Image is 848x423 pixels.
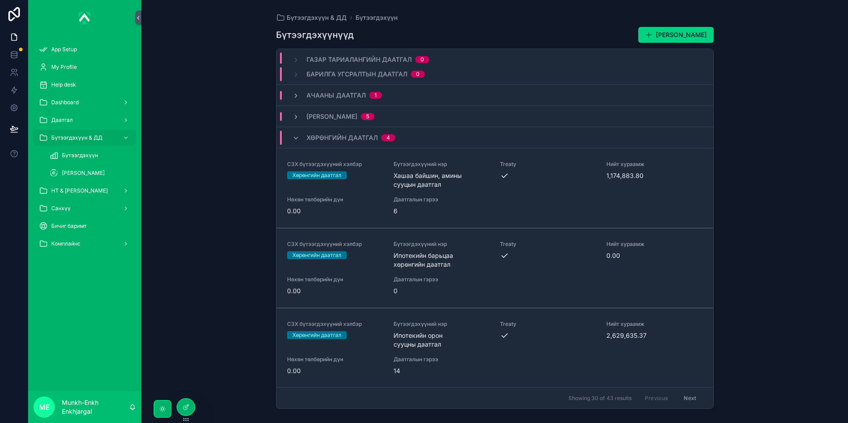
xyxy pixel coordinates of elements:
a: Help desk [34,77,136,93]
span: Treaty [500,321,596,328]
div: Хөрөнгийн даатгал [292,331,341,339]
a: СЗХ бүтээгдэхүүний хэлбэрХөрөнгийн даатгалБүтээгдэхүүний нэрИпотекийн барьцаа хөрөнгийн даатгалTr... [276,228,713,308]
span: [PERSON_NAME] [307,112,357,121]
span: Dashboard [51,99,79,106]
span: Бүтээгдэхүүн & ДД [287,13,347,22]
span: 6 [394,207,489,215]
span: 0.00 [287,207,383,215]
a: Dashboard [34,94,136,110]
span: 2,629,635.37 [606,331,702,340]
span: Ачааны даатгал [307,91,366,100]
button: [PERSON_NAME] [638,27,714,43]
span: Бүтээгдэхүүний нэр [394,321,489,328]
span: 14 [394,366,489,375]
span: Санхүү [51,205,71,212]
div: 0 [420,56,424,63]
span: App Setup [51,46,77,53]
div: Хөрөнгийн даатгал [292,251,341,259]
a: Бүтээгдэхүүн [44,147,136,163]
a: СЗХ бүтээгдэхүүний хэлбэрХөрөнгийн даатгалБүтээгдэхүүний нэрИпотекийн орон сууцны даатгалTreatyНи... [276,308,713,388]
span: Ипотекийн орон сууцны даатгал [394,331,489,349]
a: My Profile [34,59,136,75]
h1: Бүтээгдэхүүнүүд [276,29,354,41]
a: НТ & [PERSON_NAME] [34,183,136,199]
a: Даатгал [34,112,136,128]
button: Next [678,391,702,405]
span: Даатгал [51,117,73,124]
span: СЗХ бүтээгдэхүүний хэлбэр [287,161,383,168]
div: 5 [366,113,369,120]
a: Бичиг баримт [34,218,136,234]
span: Даатгалын гэрээ [394,356,489,363]
span: Showing 30 of 43 results [568,395,632,402]
span: Нөхөн төлбөрийн дүн [287,356,383,363]
span: 0 [394,287,489,295]
div: 0 [416,71,420,78]
span: Газар тариалангийн даатгал [307,55,412,64]
span: Бүтээгдэхүүн [62,152,98,159]
div: 1 [375,92,377,99]
span: СЗХ бүтээгдэхүүний хэлбэр [287,321,383,328]
span: ME [39,402,50,412]
span: Барилга угсралтын даатгал [307,70,407,79]
span: My Profile [51,64,77,71]
a: СЗХ бүтээгдэхүүний хэлбэрХөрөнгийн даатгалБүтээгдэхүүний нэрХашаа байшин, амины сууцын даатгалTre... [276,148,713,228]
a: Бүтээгдэхүүн & ДД [276,13,347,22]
span: Хөрөнгийн даатгал [307,133,378,142]
span: НТ & [PERSON_NAME] [51,187,108,194]
span: Treaty [500,241,596,248]
span: 0.00 [606,251,702,260]
span: Бүтээгдэхүүний нэр [394,241,489,248]
span: Бүтээгдэхүүн & ДД [51,134,102,141]
a: Бүтээгдэхүүн & ДД [34,130,136,146]
div: 4 [386,134,390,141]
span: СЗХ бүтээгдэхүүний хэлбэр [287,241,383,248]
a: Санхүү [34,200,136,216]
span: Нөхөн төлбөрийн дүн [287,196,383,203]
span: Даатгалын гэрээ [394,196,489,203]
span: Комплайнс [51,240,80,247]
a: App Setup [34,42,136,57]
span: Нийт хураамж [606,241,702,248]
span: Нийт хураамж [606,161,702,168]
span: 0.00 [287,287,383,295]
span: Даатгалын гэрээ [394,276,489,283]
span: 0.00 [287,366,383,375]
a: Комплайнс [34,236,136,252]
span: Ипотекийн барьцаа хөрөнгийн даатгал [394,251,489,269]
img: App logo [79,11,91,25]
span: 1,174,883.80 [606,171,702,180]
span: Help desk [51,81,76,88]
div: Хөрөнгийн даатгал [292,171,341,179]
a: [PERSON_NAME] [44,165,136,181]
span: [PERSON_NAME] [62,170,105,177]
span: Бичиг баримт [51,223,87,230]
span: Treaty [500,161,596,168]
a: Бүтээгдэхүүн [356,13,397,22]
div: scrollable content [28,35,141,263]
span: Нийт хураамж [606,321,702,328]
p: Munkh-Enkh Enkhjargal [62,398,129,416]
span: Хашаа байшин, амины сууцын даатгал [394,171,489,189]
span: Нөхөн төлбөрийн дүн [287,276,383,283]
span: Бүтээгдэхүүний нэр [394,161,489,168]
